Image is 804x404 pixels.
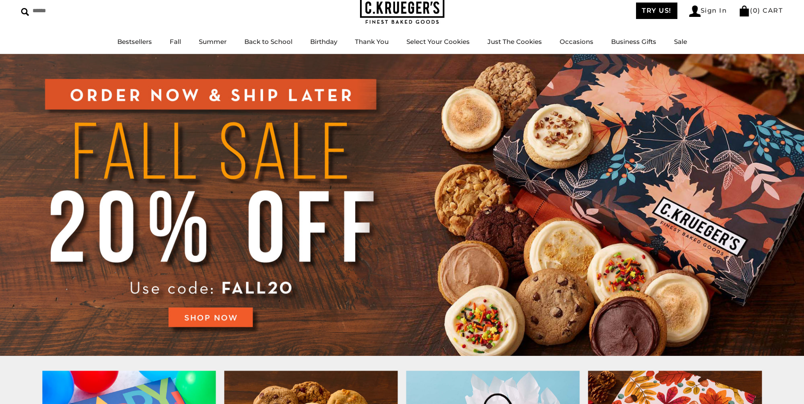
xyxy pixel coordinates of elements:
[310,38,337,46] a: Birthday
[674,38,687,46] a: Sale
[739,6,783,14] a: (0) CART
[170,38,181,46] a: Fall
[689,5,727,17] a: Sign In
[611,38,656,46] a: Business Gifts
[21,8,29,16] img: Search
[739,5,750,16] img: Bag
[689,5,701,17] img: Account
[244,38,292,46] a: Back to School
[560,38,593,46] a: Occasions
[406,38,470,46] a: Select Your Cookies
[117,38,152,46] a: Bestsellers
[199,38,227,46] a: Summer
[21,4,122,17] input: Search
[355,38,389,46] a: Thank You
[487,38,542,46] a: Just The Cookies
[636,3,677,19] a: TRY US!
[753,6,758,14] span: 0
